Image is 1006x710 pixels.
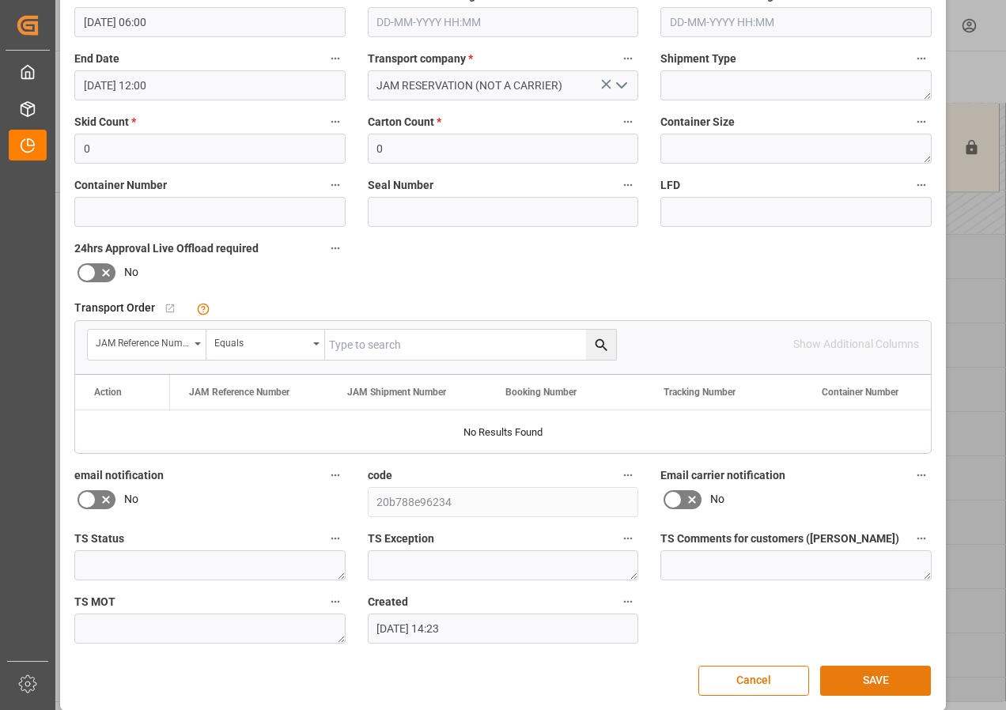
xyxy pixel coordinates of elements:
[664,387,736,398] span: Tracking Number
[74,51,119,67] span: End Date
[74,467,164,484] span: email notification
[325,175,346,195] button: Container Number
[368,51,473,67] span: Transport company
[911,111,932,132] button: Container Size
[618,48,638,69] button: Transport company *
[368,114,441,130] span: Carton Count
[660,7,932,37] input: DD-MM-YYYY HH:MM
[368,531,434,547] span: TS Exception
[609,74,633,98] button: open menu
[325,528,346,549] button: TS Status
[74,7,346,37] input: DD-MM-YYYY HH:MM
[74,531,124,547] span: TS Status
[660,531,899,547] span: TS Comments for customers ([PERSON_NAME])
[74,70,346,100] input: DD-MM-YYYY HH:MM
[618,111,638,132] button: Carton Count *
[88,330,206,360] button: open menu
[618,528,638,549] button: TS Exception
[911,465,932,485] button: Email carrier notification
[325,591,346,612] button: TS MOT
[368,594,408,610] span: Created
[214,332,308,350] div: Equals
[710,491,724,508] span: No
[586,330,616,360] button: search button
[74,114,136,130] span: Skid Count
[618,175,638,195] button: Seal Number
[124,491,138,508] span: No
[325,111,346,132] button: Skid Count *
[124,264,138,281] span: No
[911,48,932,69] button: Shipment Type
[698,666,809,696] button: Cancel
[325,330,616,360] input: Type to search
[74,240,259,257] span: 24hrs Approval Live Offload required
[822,387,898,398] span: Container Number
[618,465,638,485] button: code
[820,666,931,696] button: SAVE
[325,238,346,259] button: 24hrs Approval Live Offload required
[911,528,932,549] button: TS Comments for customers ([PERSON_NAME])
[911,175,932,195] button: LFD
[347,387,446,398] span: JAM Shipment Number
[660,177,680,194] span: LFD
[189,387,289,398] span: JAM Reference Number
[96,332,189,350] div: JAM Reference Number
[368,467,392,484] span: code
[618,591,638,612] button: Created
[325,48,346,69] button: End Date
[505,387,577,398] span: Booking Number
[74,594,115,610] span: TS MOT
[206,330,325,360] button: open menu
[660,51,736,67] span: Shipment Type
[368,177,433,194] span: Seal Number
[74,177,167,194] span: Container Number
[368,614,639,644] input: DD-MM-YYYY HH:MM
[74,300,155,316] span: Transport Order
[660,114,735,130] span: Container Size
[94,387,122,398] div: Action
[660,467,785,484] span: Email carrier notification
[325,465,346,485] button: email notification
[368,7,639,37] input: DD-MM-YYYY HH:MM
